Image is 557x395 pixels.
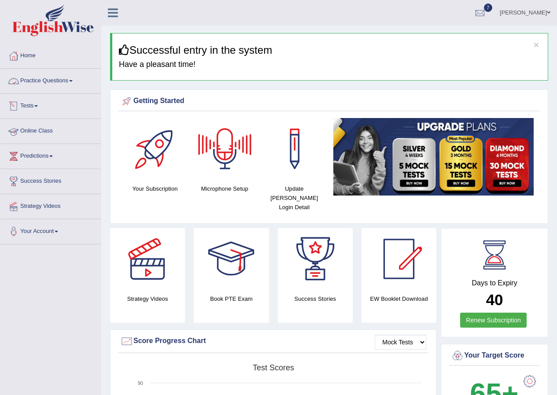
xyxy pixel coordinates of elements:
[0,169,101,191] a: Success Stories
[120,95,538,108] div: Getting Started
[486,291,503,308] b: 40
[534,40,539,49] button: ×
[451,349,538,362] div: Your Target Score
[119,44,541,56] h3: Successful entry in the system
[278,294,353,303] h4: Success Stories
[194,294,269,303] h4: Book PTE Exam
[120,335,426,348] div: Score Progress Chart
[0,94,101,116] a: Tests
[0,69,101,91] a: Practice Questions
[451,279,538,287] h4: Days to Expiry
[460,313,527,328] a: Renew Subscription
[333,118,534,196] img: small5.jpg
[0,219,101,241] a: Your Account
[0,119,101,141] a: Online Class
[361,294,436,303] h4: EW Booklet Download
[0,44,101,66] a: Home
[0,144,101,166] a: Predictions
[125,184,185,193] h4: Your Subscription
[484,4,493,12] span: 7
[119,60,541,69] h4: Have a pleasant time!
[0,194,101,216] a: Strategy Videos
[138,380,143,386] text: 90
[194,184,255,193] h4: Microphone Setup
[253,363,294,372] tspan: Test scores
[110,294,185,303] h4: Strategy Videos
[264,184,325,212] h4: Update [PERSON_NAME] Login Detail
